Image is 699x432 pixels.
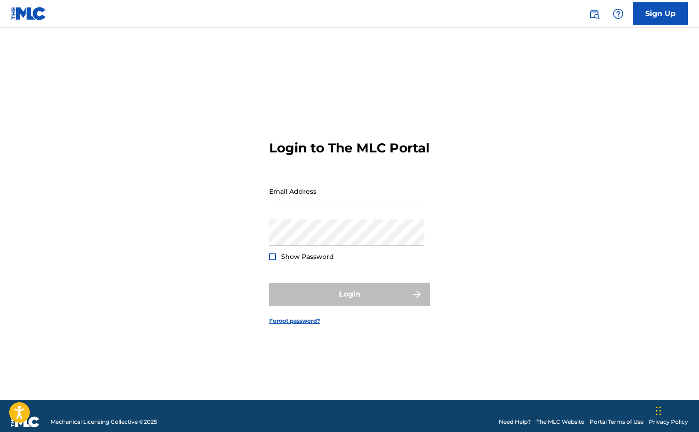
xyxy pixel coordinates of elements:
[11,7,46,20] img: MLC Logo
[269,317,320,325] a: Forgot password?
[536,418,584,426] a: The MLC Website
[281,252,334,261] span: Show Password
[653,388,699,432] iframe: Chat Widget
[499,418,531,426] a: Need Help?
[673,282,699,361] iframe: Resource Center
[589,8,600,19] img: search
[11,416,39,427] img: logo
[613,8,624,19] img: help
[590,418,643,426] a: Portal Terms of Use
[649,418,688,426] a: Privacy Policy
[633,2,688,25] a: Sign Up
[51,418,157,426] span: Mechanical Licensing Collective © 2025
[656,397,661,425] div: Drag
[269,140,429,156] h3: Login to The MLC Portal
[585,5,603,23] a: Public Search
[609,5,627,23] div: Help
